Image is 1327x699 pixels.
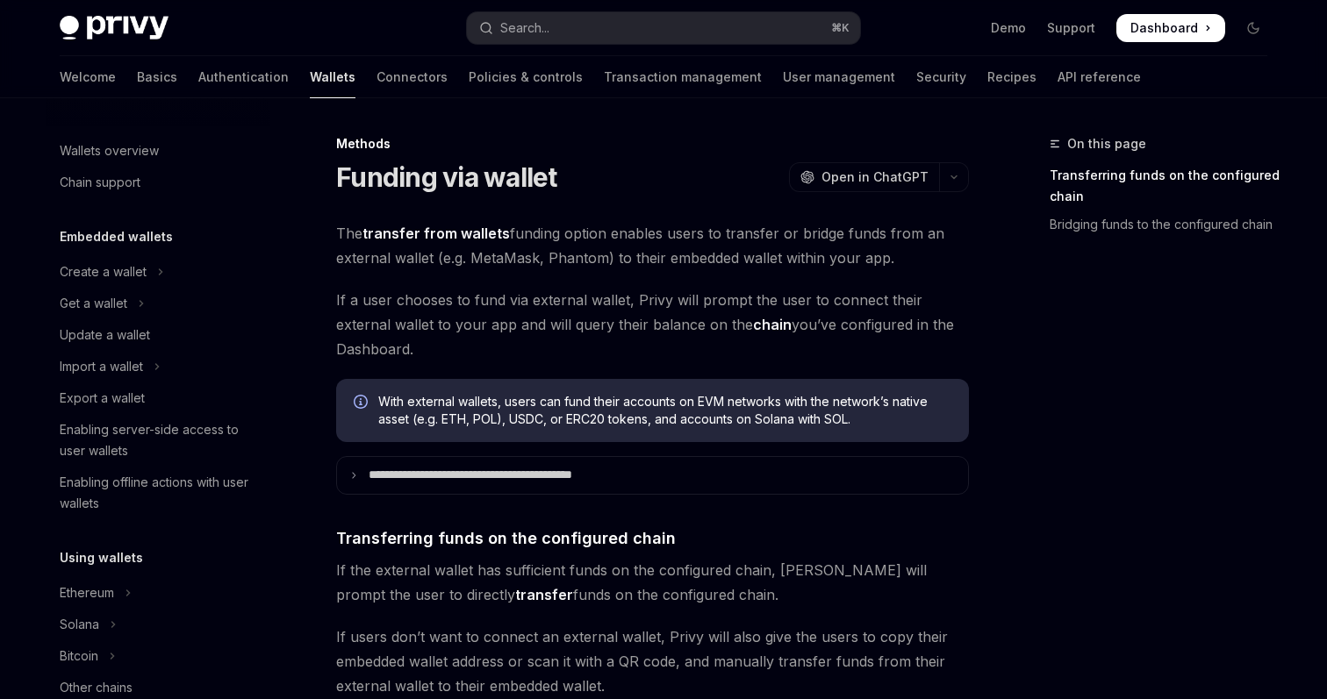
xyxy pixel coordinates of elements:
div: Update a wallet [60,325,150,346]
a: chain [753,316,792,334]
div: Methods [336,135,969,153]
div: Import a wallet [60,356,143,377]
strong: transfer [515,586,573,603]
img: dark logo [60,16,169,40]
a: Security [916,56,966,98]
span: If a user chooses to fund via external wallet, Privy will prompt the user to connect their extern... [336,288,969,361]
a: Welcome [60,56,116,98]
div: Wallets overview [60,140,159,161]
span: If the external wallet has sufficient funds on the configured chain, [PERSON_NAME] will prompt th... [336,558,969,607]
div: Create a wallet [60,261,147,282]
button: Toggle Bitcoin section [46,640,270,672]
button: Toggle Solana section [46,609,270,640]
div: Get a wallet [60,293,127,314]
span: ⌘ K [831,21,850,35]
div: Search... [500,18,549,39]
strong: transfer from wallets [362,225,510,242]
a: Authentication [198,56,289,98]
a: Export a wallet [46,382,270,414]
a: Policies & controls [469,56,583,98]
div: Enabling offline actions with user wallets [60,472,260,514]
span: On this page [1067,133,1146,154]
div: Bitcoin [60,646,98,667]
a: Bridging funds to the configured chain [1050,210,1281,239]
a: Update a wallet [46,319,270,351]
div: Chain support [60,172,140,193]
div: Other chains [60,677,133,698]
div: Enabling server-side access to user wallets [60,419,260,461]
a: Recipes [987,56,1036,98]
button: Toggle Import a wallet section [46,351,270,382]
a: Transferring funds on the configured chain [1050,161,1281,210]
button: Toggle dark mode [1239,14,1267,42]
button: Toggle Get a wallet section [46,288,270,319]
span: If users don’t want to connect an external wallet, Privy will also give the users to copy their e... [336,624,969,698]
button: Toggle Create a wallet section [46,256,270,288]
div: Export a wallet [60,388,145,409]
a: Wallets [310,56,355,98]
div: Solana [60,614,99,635]
button: Open in ChatGPT [789,162,939,192]
a: Enabling offline actions with user wallets [46,467,270,519]
h5: Using wallets [60,547,143,568]
span: The funding option enables users to transfer or bridge funds from an external wallet (e.g. MetaMa... [336,221,969,270]
span: Transferring funds on the configured chain [336,526,676,550]
a: Wallets overview [46,135,270,167]
a: API reference [1058,56,1141,98]
a: Dashboard [1116,14,1225,42]
span: Dashboard [1130,19,1198,37]
a: Demo [991,19,1026,37]
h1: Funding via wallet [336,161,557,193]
div: Ethereum [60,582,114,603]
span: With external wallets, users can fund their accounts on EVM networks with the network’s native as... [378,393,951,428]
a: User management [783,56,895,98]
h5: Embedded wallets [60,226,173,247]
svg: Info [354,395,371,412]
a: Chain support [46,167,270,198]
a: Enabling server-side access to user wallets [46,414,270,467]
a: Connectors [377,56,448,98]
button: Toggle Ethereum section [46,577,270,609]
span: Open in ChatGPT [821,168,929,186]
a: Transaction management [604,56,762,98]
button: Open search [467,12,860,44]
a: Basics [137,56,177,98]
a: Support [1047,19,1095,37]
